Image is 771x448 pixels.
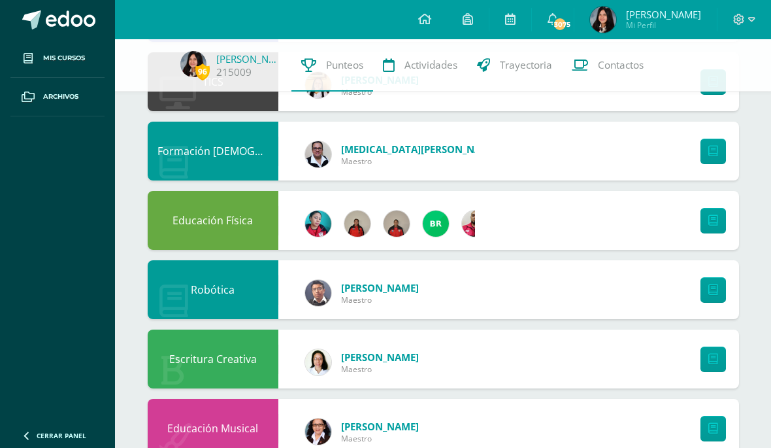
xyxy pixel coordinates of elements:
span: Mi Perfil [626,20,701,31]
span: Maestro [341,433,419,444]
img: 139d064777fbe6bf61491abfdba402ef.png [384,211,410,237]
span: Actividades [404,58,457,72]
a: Archivos [10,78,105,116]
a: Punteos [291,39,373,92]
span: Mis cursos [43,53,85,63]
span: Punteos [326,58,363,72]
a: Actividades [373,39,467,92]
span: Archivos [43,92,78,102]
span: [PERSON_NAME] [341,281,419,294]
a: [PERSON_NAME] [216,52,282,65]
a: Trayectoria [467,39,562,92]
img: 51dcc73665ad43212275ab38c2c5dee3.png [590,7,616,33]
img: 7976fc47626adfddeb45c36bac81a772.png [423,211,449,237]
a: 215009 [216,65,252,79]
div: Educación Física [148,191,278,250]
span: Contactos [598,58,644,72]
span: 3075 [553,17,567,31]
img: 4042270918fd6b5921d0ca12ded71c97.png [305,211,331,237]
span: [PERSON_NAME] [626,8,701,21]
img: 0c51bd409f5749828a9dacd713f1661a.png [305,349,331,375]
span: [PERSON_NAME] [341,420,419,433]
div: Robótica [148,260,278,319]
span: 96 [195,63,210,80]
span: Maestro [341,156,498,167]
span: Maestro [341,294,419,305]
img: 51dcc73665ad43212275ab38c2c5dee3.png [180,51,206,77]
img: 720c24124c15ba549e3e394e132c7bff.png [462,211,488,237]
span: Maestro [341,364,419,375]
span: Cerrar panel [37,431,86,440]
span: [PERSON_NAME] [341,351,419,364]
img: 50a28e110b6752814bbd5c7cebe28769.png [305,419,331,445]
span: [MEDICAL_DATA][PERSON_NAME] [341,143,498,156]
span: Trayectoria [500,58,552,72]
img: 2b9ad40edd54c2f1af5f41f24ea34807.png [305,141,331,167]
div: Escritura Creativa [148,330,278,388]
img: d4deafe5159184ad8cadd3f58d7b9740.png [344,211,370,237]
div: Formación Cristiana [148,122,278,181]
a: Mis cursos [10,39,105,78]
a: Contactos [562,39,653,92]
img: c7b6f2bc0b4920b4ad1b77fd0b6e0731.png [305,280,331,306]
